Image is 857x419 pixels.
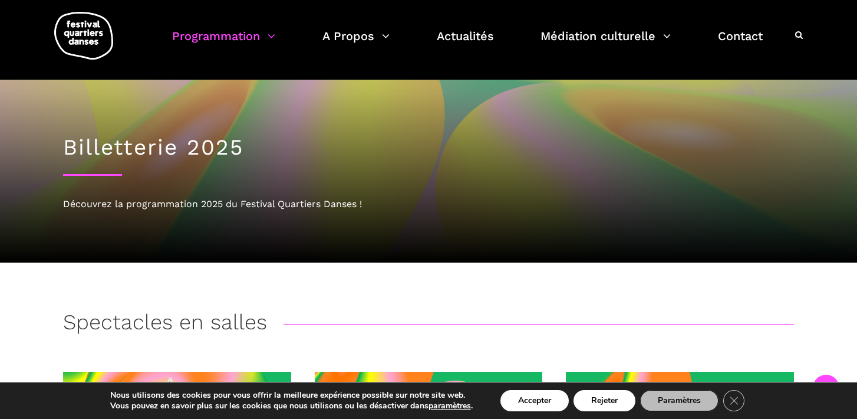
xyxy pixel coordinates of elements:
[63,135,794,161] h1: Billetterie 2025
[110,401,473,411] p: Vous pouvez en savoir plus sur les cookies que nous utilisons ou les désactiver dans .
[573,390,635,411] button: Rejeter
[63,197,794,212] div: Découvrez la programmation 2025 du Festival Quartiers Danses !
[718,26,763,61] a: Contact
[437,26,494,61] a: Actualités
[172,26,275,61] a: Programmation
[723,390,744,411] button: Close GDPR Cookie Banner
[110,390,473,401] p: Nous utilisons des cookies pour vous offrir la meilleure expérience possible sur notre site web.
[640,390,718,411] button: Paramètres
[54,12,113,60] img: logo-fqd-med
[500,390,569,411] button: Accepter
[540,26,671,61] a: Médiation culturelle
[322,26,390,61] a: A Propos
[63,310,267,339] h3: Spectacles en salles
[429,401,471,411] button: paramètres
